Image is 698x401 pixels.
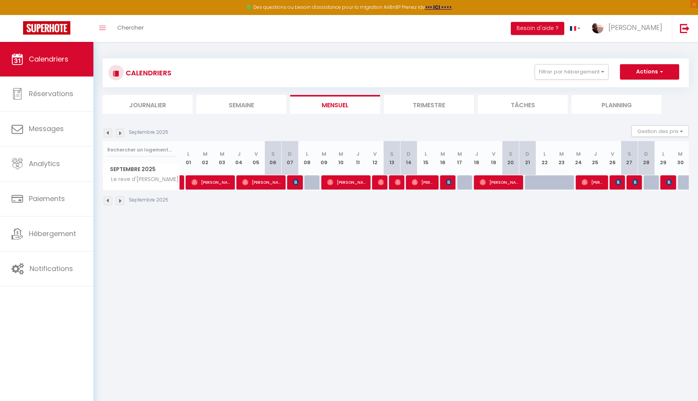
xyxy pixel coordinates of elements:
[298,141,315,175] th: 08
[457,150,462,158] abbr: M
[536,141,553,175] th: 22
[281,141,298,175] th: 07
[586,15,672,42] a: ... [PERSON_NAME]
[104,175,181,184] span: Le reve d'[PERSON_NAME]
[570,141,587,175] th: 24
[594,150,597,158] abbr: J
[23,21,70,35] img: Super Booking
[662,150,665,158] abbr: L
[191,175,231,190] span: [PERSON_NAME]
[511,22,564,35] button: Besoin d'aide ?
[412,175,434,190] span: [PERSON_NAME]
[180,141,197,175] th: 01
[111,15,150,42] a: Chercher
[103,95,193,114] li: Journalier
[29,229,76,238] span: Hébergement
[231,141,248,175] th: 04
[509,150,512,158] abbr: S
[29,54,68,64] span: Calendriers
[655,141,671,175] th: 29
[395,175,401,190] span: [PERSON_NAME]
[525,150,529,158] abbr: D
[220,150,224,158] abbr: M
[680,23,690,33] img: logout
[475,150,478,158] abbr: J
[492,150,495,158] abbr: V
[254,150,258,158] abbr: V
[29,124,64,133] span: Messages
[543,150,546,158] abbr: L
[288,150,292,158] abbr: D
[373,150,377,158] abbr: V
[478,95,568,114] li: Tâches
[248,141,264,175] th: 05
[187,150,189,158] abbr: L
[587,141,604,175] th: 25
[390,150,394,158] abbr: S
[264,141,281,175] th: 06
[196,95,286,114] li: Semaine
[214,141,231,175] th: 03
[29,194,65,203] span: Paiements
[611,150,614,158] abbr: V
[608,23,662,32] span: [PERSON_NAME]
[117,23,144,32] span: Chercher
[434,141,451,175] th: 16
[384,95,474,114] li: Trimestre
[349,141,366,175] th: 11
[672,141,689,175] th: 30
[559,150,564,158] abbr: M
[378,175,384,190] span: [PERSON_NAME]
[638,141,655,175] th: 28
[468,141,485,175] th: 18
[425,150,427,158] abbr: L
[632,175,638,190] span: Enora Le flohic
[644,150,648,158] abbr: D
[417,141,434,175] th: 15
[197,141,214,175] th: 02
[290,95,380,114] li: Mensuel
[582,175,604,190] span: [PERSON_NAME]
[332,141,349,175] th: 10
[678,150,683,158] abbr: M
[124,64,171,82] h3: CALENDRIERS
[30,264,73,273] span: Notifications
[316,141,332,175] th: 09
[407,150,410,158] abbr: D
[129,129,168,136] p: Septembre 2025
[485,141,502,175] th: 19
[383,141,400,175] th: 13
[242,175,282,190] span: [PERSON_NAME]
[293,175,299,190] span: [PERSON_NAME] voetz
[553,141,570,175] th: 23
[339,150,343,158] abbr: M
[621,141,638,175] th: 27
[203,150,208,158] abbr: M
[103,164,179,175] span: Septembre 2025
[576,150,581,158] abbr: M
[400,141,417,175] th: 14
[356,150,359,158] abbr: J
[628,150,631,158] abbr: S
[306,150,308,158] abbr: L
[322,150,326,158] abbr: M
[592,22,603,33] img: ...
[615,175,621,190] span: [PERSON_NAME]
[480,175,519,190] span: [PERSON_NAME]
[238,150,241,158] abbr: J
[666,175,672,190] span: [PERSON_NAME]
[604,141,621,175] th: 26
[632,125,689,137] button: Gestion des prix
[446,175,452,190] span: [PERSON_NAME]
[29,159,60,168] span: Analytics
[440,150,445,158] abbr: M
[107,143,175,157] input: Rechercher un logement...
[519,141,536,175] th: 21
[366,141,383,175] th: 12
[502,141,519,175] th: 20
[451,141,468,175] th: 17
[129,196,168,204] p: Septembre 2025
[425,4,452,10] a: >>> ICI <<<<
[535,64,608,80] button: Filtrer par hébergement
